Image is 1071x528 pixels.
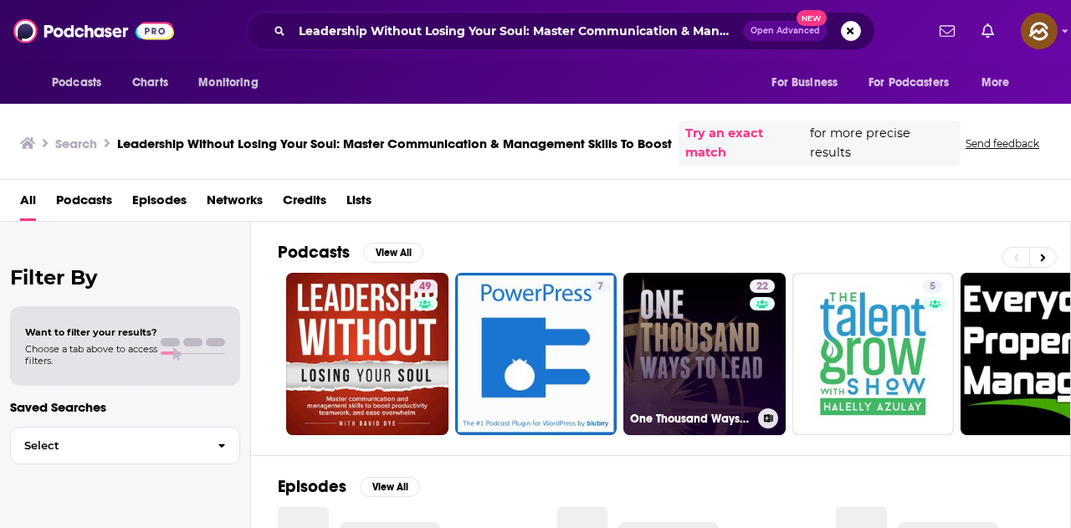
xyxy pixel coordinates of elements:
span: Select [11,440,204,451]
span: For Business [771,71,838,95]
button: Send feedback [961,136,1044,151]
a: 7 [455,273,617,435]
a: 5 [792,273,955,435]
h2: Filter By [10,265,240,290]
span: Monitoring [198,71,258,95]
span: Charts [132,71,168,95]
button: open menu [970,67,1031,99]
img: User Profile [1021,13,1058,49]
a: Credits [283,187,326,221]
span: For Podcasters [869,71,949,95]
button: open menu [760,67,858,99]
a: 5 [923,279,942,293]
button: Select [10,427,240,464]
h3: One Thousand Ways To Lead: Leadership skills, people management techniques, and communication str... [630,412,751,426]
a: Try an exact match [685,124,807,162]
span: 7 [597,279,603,295]
button: open menu [40,67,123,99]
h2: Episodes [278,476,346,497]
span: More [981,71,1010,95]
span: Logged in as hey85204 [1021,13,1058,49]
a: Show notifications dropdown [933,17,961,45]
h3: Search [55,136,97,151]
span: Podcasts [52,71,101,95]
a: 49 [286,273,448,435]
input: Search podcasts, credits, & more... [292,18,743,44]
a: Charts [121,67,178,99]
p: Saved Searches [10,399,240,415]
button: Show profile menu [1021,13,1058,49]
span: Want to filter your results? [25,326,157,338]
a: Show notifications dropdown [975,17,1001,45]
button: Open AdvancedNew [743,21,828,41]
button: open menu [187,67,279,99]
span: Choose a tab above to access filters. [25,343,157,367]
a: Podcasts [56,187,112,221]
button: open menu [858,67,973,99]
a: EpisodesView All [278,476,420,497]
a: 7 [591,279,610,293]
a: Lists [346,187,372,221]
a: 22One Thousand Ways To Lead: Leadership skills, people management techniques, and communication s... [623,273,786,435]
div: Search podcasts, credits, & more... [246,12,875,50]
span: Open Advanced [751,27,820,35]
a: Episodes [132,187,187,221]
span: 22 [756,279,768,295]
span: for more precise results [810,124,954,162]
a: PodcastsView All [278,242,423,263]
button: View All [363,243,423,263]
a: 22 [750,279,775,293]
span: New [797,10,827,26]
a: 49 [413,279,438,293]
img: Podchaser - Follow, Share and Rate Podcasts [13,15,174,47]
h3: Leadership Without Losing Your Soul: Master Communication & Management Skills To Boost [117,136,672,151]
a: All [20,187,36,221]
a: Networks [207,187,263,221]
span: 49 [419,279,431,295]
span: 5 [930,279,935,295]
button: View All [360,477,420,497]
h2: Podcasts [278,242,350,263]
